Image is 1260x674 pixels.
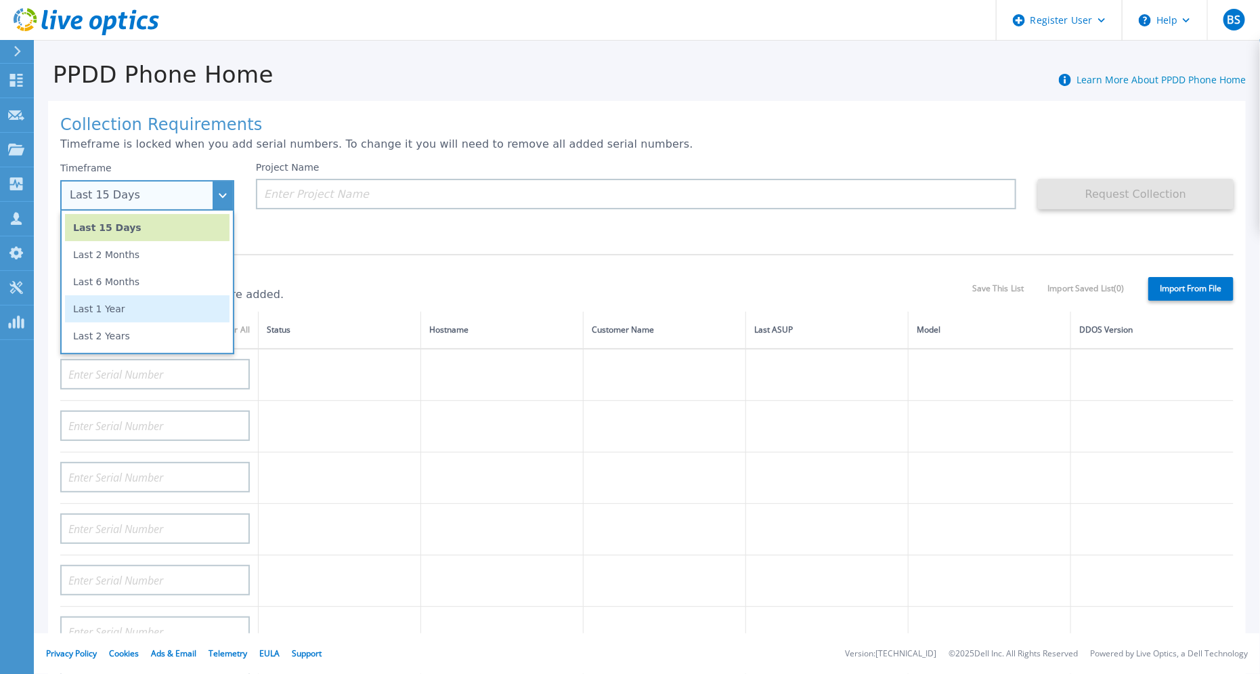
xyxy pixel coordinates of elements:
th: Customer Name [584,312,746,349]
li: Last 6 Months [65,268,230,295]
a: EULA [259,648,280,659]
th: Last ASUP [746,312,909,349]
div: Last 15 Days [70,189,210,201]
p: Timeframe is locked when you add serial numbers. To change it you will need to remove all added s... [60,138,1234,150]
input: Enter Serial Number [60,359,250,389]
a: Support [292,648,322,659]
li: © 2025 Dell Inc. All Rights Reserved [949,650,1078,658]
li: Powered by Live Optics, a Dell Technology [1090,650,1248,658]
th: DDOS Version [1071,312,1234,349]
li: Last 1 Year [65,295,230,322]
label: Timeframe [60,163,112,173]
a: Telemetry [209,648,247,659]
h1: PPDD Phone Home [34,62,274,88]
label: Project Name [256,163,320,172]
li: Version: [TECHNICAL_ID] [845,650,936,658]
th: Model [909,312,1071,349]
span: BS [1228,14,1240,25]
li: Last 2 Months [65,241,230,268]
li: Last 2 Years [65,322,230,350]
li: Last 15 Days [65,214,230,241]
label: Import From File [1148,277,1234,301]
input: Enter Serial Number [60,462,250,492]
a: Ads & Email [151,648,196,659]
p: 0 of 20 (max) serial numbers are added. [60,289,972,301]
h1: Serial Numbers [60,266,972,285]
input: Enter Serial Number [60,616,250,647]
input: Enter Serial Number [60,565,250,595]
input: Enter Serial Number [60,410,250,441]
th: Status [259,312,421,349]
input: Enter Project Name [256,179,1016,209]
th: Hostname [421,312,584,349]
h1: Collection Requirements [60,116,1234,135]
a: Learn More About PPDD Phone Home [1077,73,1246,86]
a: Cookies [109,648,139,659]
button: Request Collection [1038,179,1234,209]
a: Privacy Policy [46,648,97,659]
input: Enter Serial Number [60,513,250,544]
